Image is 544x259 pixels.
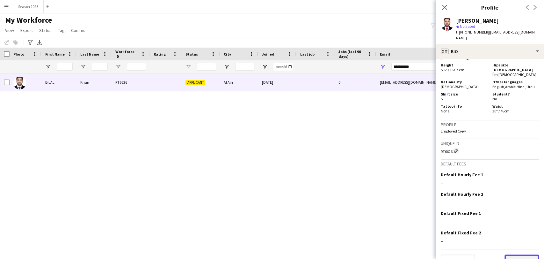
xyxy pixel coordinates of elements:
[36,39,43,46] app-action-btn: Export XLSX
[441,172,483,178] h3: Default Hourly Fee 1
[492,63,539,72] h5: Hips size [DEMOGRAPHIC_DATA]
[436,44,544,59] div: Bio
[456,18,499,24] div: [PERSON_NAME]
[376,73,504,91] div: [EMAIL_ADDRESS][DOMAIN_NAME]
[441,210,481,216] h3: Default Fixed Fee 1
[338,49,365,59] span: Jobs (last 90 days)
[441,129,539,133] p: Employed Crew
[441,63,487,67] h5: Height
[505,84,517,89] span: Arabic ,
[3,26,17,34] a: View
[26,39,34,46] app-action-btn: Advanced filters
[441,191,483,197] h3: Default Hourly Fee 2
[258,73,296,91] div: [DATE]
[185,80,205,85] span: Applicant
[273,63,293,71] input: Joined Filter Input
[262,52,274,57] span: Joined
[224,52,231,57] span: City
[526,84,535,89] span: Urdu
[127,63,146,71] input: Workforce ID Filter Input
[5,27,14,33] span: View
[517,84,526,89] span: Hindi ,
[92,63,108,71] input: Last Name Filter Input
[441,122,539,127] h3: Profile
[460,24,475,29] span: Not rated
[115,49,138,59] span: Workforce ID
[45,52,65,57] span: First Name
[441,148,539,154] div: RT6626
[13,0,44,13] button: Season 2025
[335,73,376,91] div: 0
[441,104,487,109] h5: Tattoo info
[224,64,229,70] button: Open Filter Menu
[380,64,386,70] button: Open Filter Menu
[197,63,216,71] input: Status Filter Input
[492,109,510,113] span: 30" / 76cm
[380,52,390,57] span: Email
[441,84,479,89] span: [DEMOGRAPHIC_DATA]
[57,63,73,71] input: First Name Filter Input
[41,73,76,91] div: BILAL
[13,52,24,57] span: Photo
[13,77,26,89] img: BILAL Khan
[492,72,536,77] span: I'm [DEMOGRAPHIC_DATA]
[441,96,443,101] span: S
[436,3,544,11] h3: Profile
[20,27,33,33] span: Export
[37,26,54,34] a: Status
[441,67,464,72] span: 5'6" / 167.7 cm
[441,200,539,205] div: --
[5,15,52,25] span: My Workforce
[441,230,481,236] h3: Default Fixed Fee 2
[154,52,166,57] span: Rating
[55,26,67,34] a: Tag
[441,161,539,167] h3: Default fees
[441,92,487,96] h5: Shirt size
[492,80,539,84] h5: Other languages
[71,27,85,33] span: Comms
[45,64,51,70] button: Open Filter Menu
[39,27,52,33] span: Status
[80,52,99,57] span: Last Name
[185,52,198,57] span: Status
[391,63,500,71] input: Email Filter Input
[441,80,487,84] h5: Nationality
[80,64,86,70] button: Open Filter Menu
[492,92,539,96] h5: Student?
[115,64,121,70] button: Open Filter Menu
[441,219,539,225] div: --
[18,26,35,34] a: Export
[235,63,254,71] input: City Filter Input
[441,141,539,146] h3: Unique ID
[492,84,505,89] span: English ,
[441,180,539,186] div: --
[58,27,65,33] span: Tag
[492,104,539,109] h5: Waist
[112,73,150,91] div: RT6626
[456,30,537,40] span: | [EMAIL_ADDRESS][DOMAIN_NAME]
[300,52,315,57] span: Last job
[69,26,88,34] a: Comms
[185,64,191,70] button: Open Filter Menu
[456,30,489,34] span: t. [PHONE_NUMBER]
[220,73,258,91] div: Al Ain
[262,64,268,70] button: Open Filter Menu
[76,73,112,91] div: Khan
[492,96,497,101] span: No
[441,238,539,244] div: --
[441,109,449,113] span: None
